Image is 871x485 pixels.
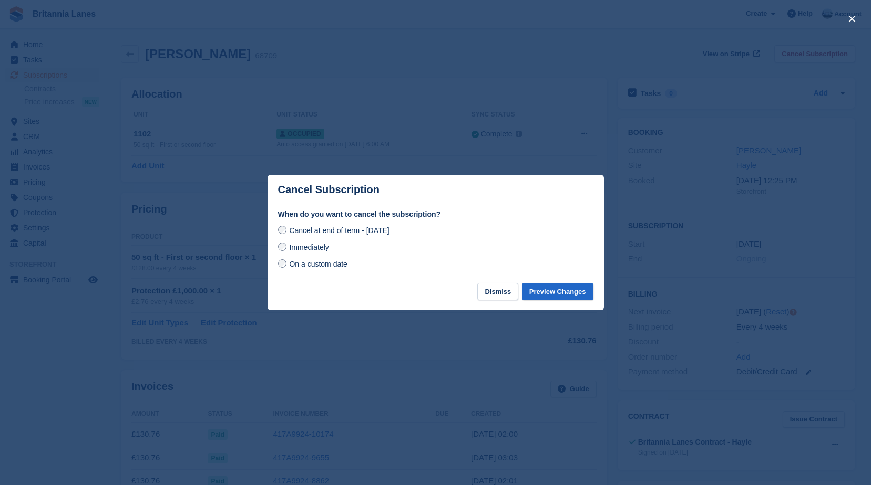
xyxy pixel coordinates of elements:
span: Cancel at end of term - [DATE] [289,226,389,235]
input: Cancel at end of term - [DATE] [278,226,286,234]
button: Dismiss [477,283,518,300]
p: Cancel Subscription [278,184,380,196]
input: On a custom date [278,259,286,268]
span: Immediately [289,243,329,251]
button: close [844,10,860,27]
button: Preview Changes [522,283,593,300]
span: On a custom date [289,260,347,268]
label: When do you want to cancel the subscription? [278,209,593,220]
input: Immediately [278,242,286,251]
